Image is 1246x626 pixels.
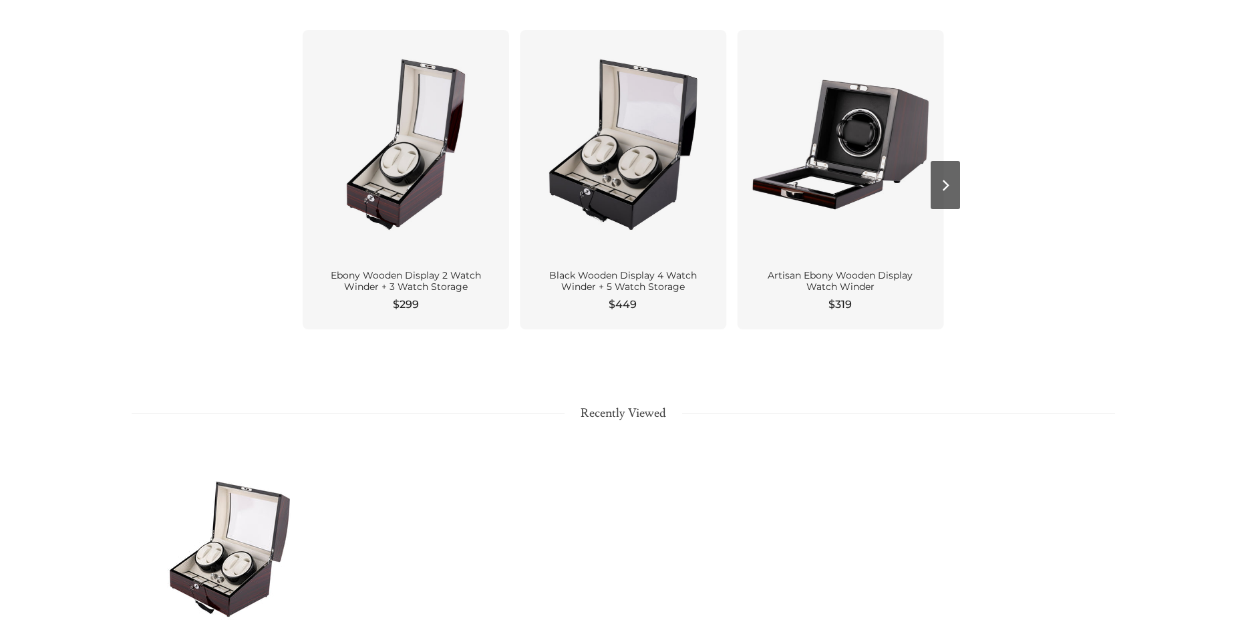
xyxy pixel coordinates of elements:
div: Ebony Wooden Display 2 Watch Winder + 3 Watch Storage [319,270,493,293]
a: Artisan Ebony Wooden Display Watch Winder $319 [737,30,943,329]
span: $449 [609,297,637,313]
div: Black Wooden Display 4 Watch Winder + 5 Watch Storage [536,270,710,293]
div: Artisan Ebony Wooden Display Watch Winder [753,270,927,293]
button: Next [931,161,960,209]
a: Black Wooden Display 4 Watch Winder + 5 Watch Storage $449 [520,30,726,329]
span: $319 [828,297,852,313]
span: Recently Viewed [565,404,682,423]
a: Ebony Wooden Display 2 Watch Winder + 3 Watch Storage $299 [303,30,509,329]
span: $299 [393,297,419,313]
